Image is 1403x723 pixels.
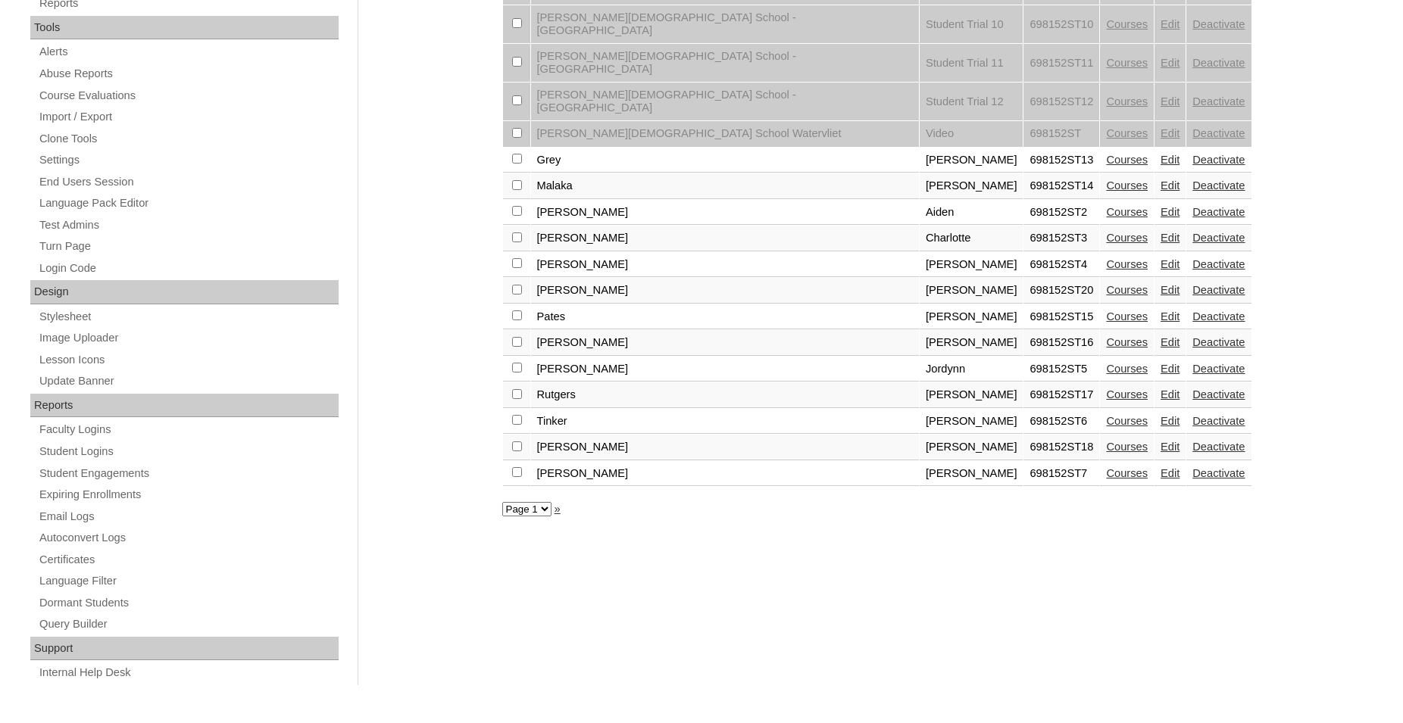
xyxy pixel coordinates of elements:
td: Charlotte [920,226,1023,251]
td: Aiden [920,200,1023,226]
td: 698152ST4 [1023,252,1099,278]
a: Edit [1161,232,1180,244]
a: Deactivate [1192,284,1245,296]
a: Deactivate [1192,336,1245,348]
td: [PERSON_NAME] [531,226,919,251]
div: Reports [30,394,339,418]
a: Courses [1106,310,1148,323]
td: [PERSON_NAME] [920,252,1023,278]
a: Edit [1161,179,1180,192]
a: Abuse Reports [38,64,339,83]
td: 698152ST20 [1023,278,1099,304]
td: 698152ST5 [1023,357,1099,382]
a: Deactivate [1192,258,1245,270]
a: Email Logs [38,507,339,526]
a: Edit [1161,95,1180,108]
td: Grey [531,148,919,173]
a: Language Filter [38,572,339,591]
a: Courses [1106,336,1148,348]
td: 698152ST15 [1023,304,1099,330]
a: Deactivate [1192,206,1245,218]
a: Query Builder [38,615,339,634]
td: [PERSON_NAME] [920,330,1023,356]
a: Courses [1106,415,1148,427]
a: Edit [1161,310,1180,323]
a: Stylesheet [38,307,339,326]
a: Course Evaluations [38,86,339,105]
td: [PERSON_NAME][DEMOGRAPHIC_DATA] School - [GEOGRAPHIC_DATA] [531,5,919,43]
a: Certificates [38,550,339,569]
a: Update Banner [38,372,339,391]
a: Edit [1161,258,1180,270]
div: Design [30,280,339,304]
td: [PERSON_NAME] [920,461,1023,487]
a: Edit [1161,154,1180,166]
a: Deactivate [1192,18,1245,30]
a: Edit [1161,127,1180,139]
td: 698152ST18 [1023,435,1099,460]
a: Internal Help Desk [38,663,339,682]
a: Edit [1161,363,1180,375]
a: Courses [1106,95,1148,108]
a: Edit [1161,206,1180,218]
a: Dormant Students [38,594,339,612]
a: Alerts [38,42,339,61]
td: Student Trial 10 [920,5,1023,43]
a: Edit [1161,57,1180,69]
td: Tinker [531,409,919,435]
td: Jordynn [920,357,1023,382]
a: Lesson Icons [38,351,339,369]
td: [PERSON_NAME][DEMOGRAPHIC_DATA] School - [GEOGRAPHIC_DATA] [531,44,919,82]
a: Courses [1106,206,1148,218]
td: 698152ST2 [1023,200,1099,226]
a: Turn Page [38,237,339,256]
td: 698152ST16 [1023,330,1099,356]
a: Deactivate [1192,467,1245,479]
td: [PERSON_NAME] [531,357,919,382]
a: Courses [1106,57,1148,69]
a: Courses [1106,154,1148,166]
a: Courses [1106,388,1148,400]
a: Edit [1161,284,1180,296]
td: Pates [531,304,919,330]
a: Expiring Enrollments [38,485,339,504]
td: Malaka [531,173,919,199]
a: Settings [38,151,339,170]
td: 698152ST10 [1023,5,1099,43]
a: Deactivate [1192,127,1245,139]
td: Video [920,121,1023,147]
a: Deactivate [1192,415,1245,427]
td: 698152ST6 [1023,409,1099,435]
td: Student Trial 12 [920,83,1023,120]
a: Login Code [38,259,339,278]
a: Faculty Logins [38,420,339,439]
td: 698152ST7 [1023,461,1099,487]
td: [PERSON_NAME] [531,278,919,304]
td: 698152ST13 [1023,148,1099,173]
a: Deactivate [1192,232,1245,244]
a: Courses [1106,179,1148,192]
a: Courses [1106,284,1148,296]
td: [PERSON_NAME][DEMOGRAPHIC_DATA] School Watervliet [531,121,919,147]
a: Student Logins [38,442,339,461]
a: Courses [1106,232,1148,244]
td: [PERSON_NAME] [531,435,919,460]
td: [PERSON_NAME] [531,252,919,278]
a: Deactivate [1192,179,1245,192]
div: Support [30,637,339,661]
a: End Users Session [38,173,339,192]
td: [PERSON_NAME] [531,330,919,356]
a: Edit [1161,441,1180,453]
a: Edit [1161,18,1180,30]
td: [PERSON_NAME][DEMOGRAPHIC_DATA] School - [GEOGRAPHIC_DATA] [531,83,919,120]
a: Deactivate [1192,388,1245,400]
td: [PERSON_NAME] [531,461,919,487]
a: Deactivate [1192,363,1245,375]
td: [PERSON_NAME] [920,278,1023,304]
a: Courses [1106,467,1148,479]
td: 698152ST11 [1023,44,1099,82]
a: Student Engagements [38,464,339,483]
a: Edit [1161,336,1180,348]
a: Courses [1106,18,1148,30]
td: [PERSON_NAME] [920,435,1023,460]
